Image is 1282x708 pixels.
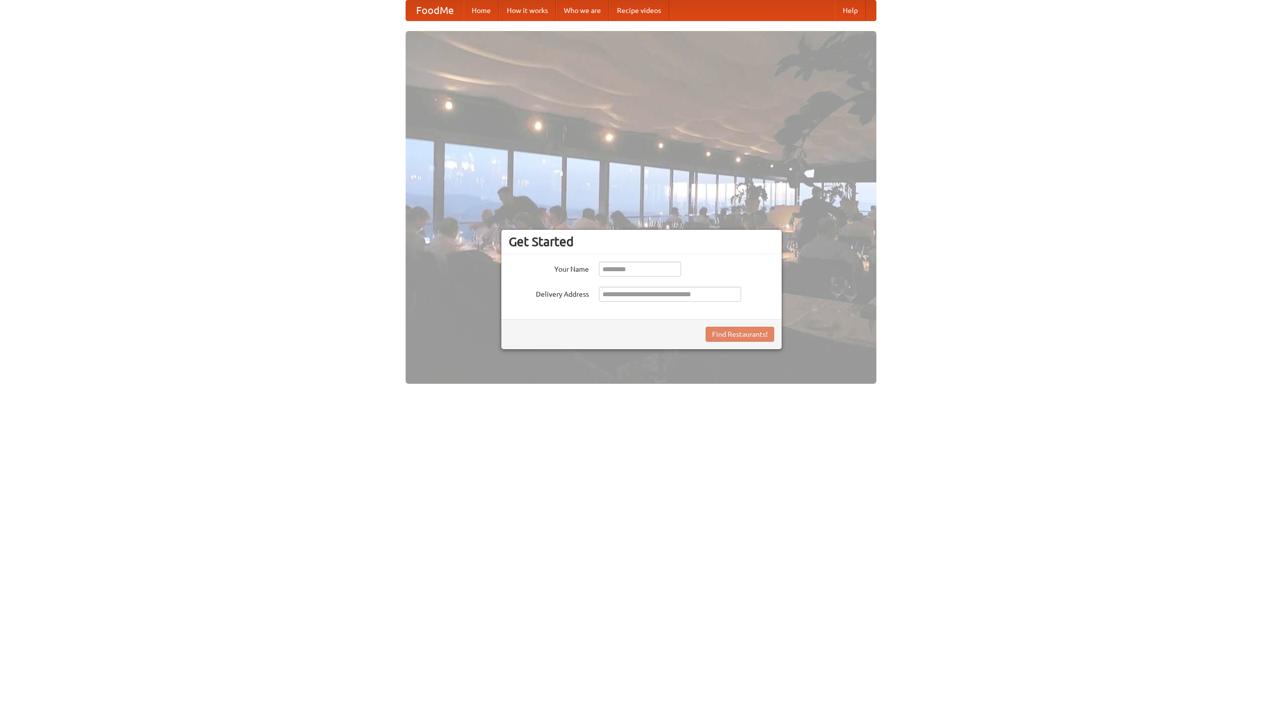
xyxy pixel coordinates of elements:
button: Find Restaurants! [706,327,774,342]
a: Recipe videos [609,1,669,21]
a: Home [464,1,499,21]
a: Help [835,1,866,21]
label: Your Name [509,262,589,274]
a: How it works [499,1,556,21]
h3: Get Started [509,234,774,249]
a: FoodMe [406,1,464,21]
label: Delivery Address [509,287,589,299]
a: Who we are [556,1,609,21]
